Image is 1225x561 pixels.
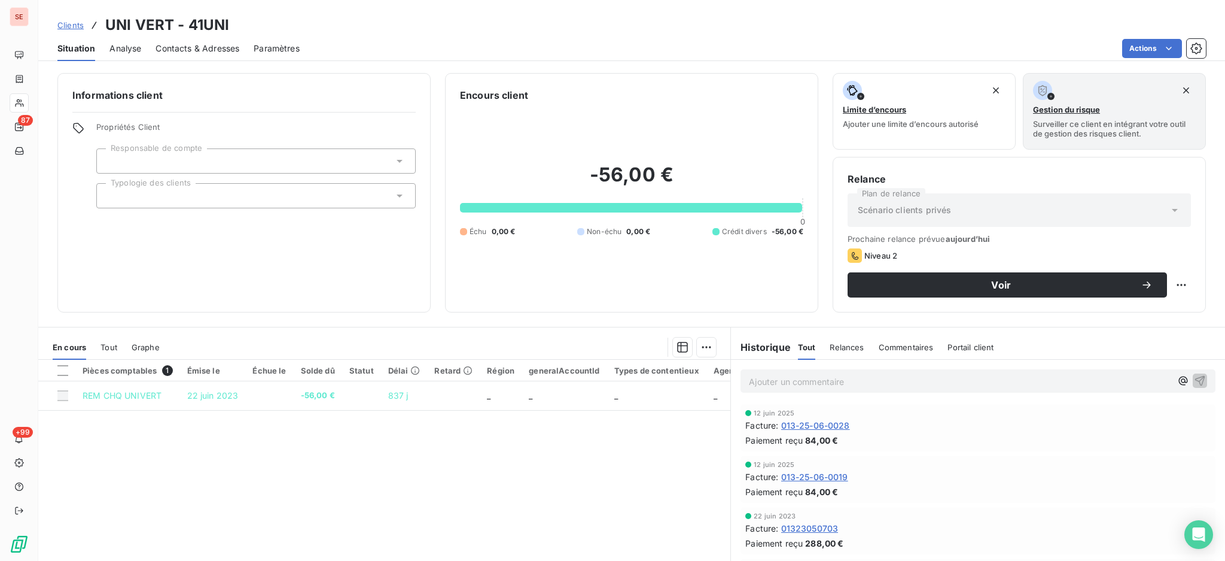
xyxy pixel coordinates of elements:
span: Paramètres [254,43,300,54]
span: 01323050703 [781,522,839,535]
span: Tout [798,342,816,352]
span: 013-25-06-0028 [781,419,850,432]
span: Situation [57,43,95,54]
button: Voir [848,272,1167,298]
span: Limite d’encours [843,105,906,114]
span: +99 [13,427,33,438]
div: Pièces comptables [83,365,173,376]
span: Échu [470,226,487,237]
span: -56,00 € [772,226,803,237]
span: Relances [830,342,864,352]
span: _ [614,390,618,401]
div: generalAccountId [529,366,599,375]
span: Non-échu [587,226,621,237]
div: Open Intercom Messenger [1184,520,1213,549]
span: _ [529,390,532,401]
div: Statut [349,366,374,375]
div: SE [10,7,29,26]
span: Facture : [745,522,778,535]
span: Contacts & Adresses [156,43,239,54]
h3: UNI VERT - 41UNI [105,14,229,36]
span: 1 [162,365,173,376]
div: Types de contentieux [614,366,699,375]
span: Prochaine relance prévue [848,234,1191,244]
button: Limite d’encoursAjouter une limite d’encours autorisé [833,73,1016,150]
h2: -56,00 € [460,163,803,199]
span: 0,00 € [492,226,516,237]
span: 837 j [388,390,409,401]
div: Délai [388,366,420,375]
span: 12 juin 2025 [754,410,794,417]
span: 0 [800,217,805,226]
button: Gestion du risqueSurveiller ce client en intégrant votre outil de gestion des risques client. [1023,73,1206,150]
img: Logo LeanPay [10,535,29,554]
button: Actions [1122,39,1182,58]
span: 288,00 € [805,537,843,550]
div: Émise le [187,366,239,375]
span: Tout [100,342,117,352]
span: Crédit divers [722,226,767,237]
span: Paiement reçu [745,537,803,550]
span: 12 juin 2025 [754,461,794,468]
div: Échue le [252,366,286,375]
span: REM CHQ UNIVERT [83,390,161,401]
span: Paiement reçu [745,486,803,498]
span: _ [714,390,717,401]
input: Ajouter une valeur [106,156,116,166]
span: Voir [862,280,1141,290]
span: En cours [53,342,86,352]
span: Surveiller ce client en intégrant votre outil de gestion des risques client. [1033,119,1196,138]
div: Région [487,366,514,375]
span: 84,00 € [805,486,838,498]
span: Facture : [745,471,778,483]
span: Clients [57,20,84,30]
span: -56,00 € [301,390,335,402]
span: Ajouter une limite d’encours autorisé [843,119,979,129]
div: Retard [434,366,473,375]
a: Clients [57,19,84,31]
span: Paiement reçu [745,434,803,447]
span: Facture : [745,419,778,432]
h6: Encours client [460,88,528,102]
span: 013-25-06-0019 [781,471,848,483]
span: 22 juin 2023 [754,513,796,520]
input: Ajouter une valeur [106,190,116,201]
h6: Informations client [72,88,416,102]
span: 0,00 € [626,226,650,237]
span: Scénario clients privés [858,204,951,216]
div: Solde dû [301,366,335,375]
span: Niveau 2 [864,251,897,260]
span: Commentaires [879,342,934,352]
span: 84,00 € [805,434,838,447]
span: Portail client [947,342,994,352]
h6: Historique [731,340,791,354]
span: Propriétés Client [96,122,416,139]
span: Gestion du risque [1033,105,1100,114]
h6: Relance [848,172,1191,186]
span: Graphe [132,342,160,352]
span: 22 juin 2023 [187,390,239,401]
span: _ [487,390,490,401]
span: aujourd’hui [946,234,991,244]
span: 87 [18,115,33,126]
div: Agences [714,366,748,375]
span: Analyse [109,43,141,54]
